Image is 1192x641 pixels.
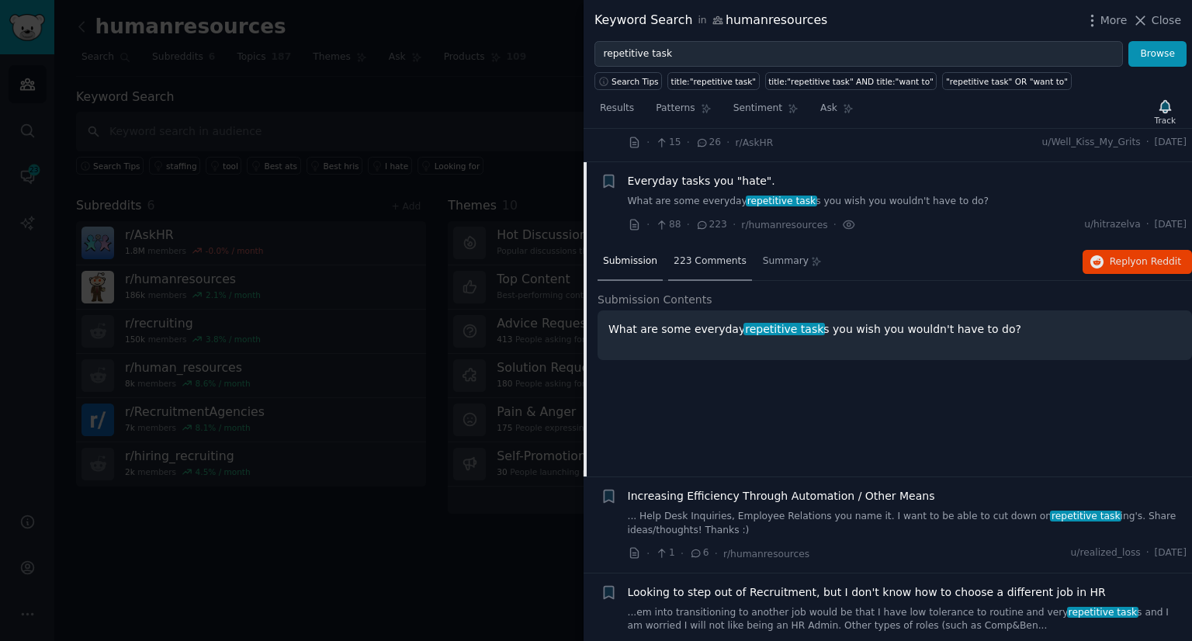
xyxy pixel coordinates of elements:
[1050,511,1121,521] span: repetitive task
[763,255,809,269] span: Summary
[655,136,681,150] span: 15
[1100,12,1128,29] span: More
[655,546,674,560] span: 1
[628,584,1106,601] a: Looking to step out of Recruitment, but I don't know how to choose a different job in HR
[600,102,634,116] span: Results
[1071,546,1141,560] span: u/realized_loss
[1042,136,1141,150] span: u/Well_Kiss_My_Grits
[646,546,650,562] span: ·
[728,96,804,128] a: Sentiment
[736,137,774,148] span: r/AskHR
[687,217,690,233] span: ·
[681,546,684,562] span: ·
[608,321,1181,338] p: What are some everyday s you wish you wouldn't have to do?
[628,488,935,504] a: Increasing Efficiency Through Automation / Other Means
[667,72,760,90] a: title:"repetitive task"
[820,102,837,116] span: Ask
[1146,136,1149,150] span: ·
[765,72,937,90] a: title:"repetitive task" AND title:"want to"
[815,96,859,128] a: Ask
[687,134,690,151] span: ·
[695,136,721,150] span: 26
[628,195,1187,209] a: What are some everydayrepetitive tasks you wish you wouldn't have to do?
[1067,607,1138,618] span: repetitive task
[612,76,659,87] span: Search Tips
[646,217,650,233] span: ·
[628,173,775,189] a: Everyday tasks you "hate".
[723,549,809,560] span: r/humanresources
[1146,218,1149,232] span: ·
[689,546,709,560] span: 6
[741,220,827,230] span: r/humanresources
[598,292,712,308] span: Submission Contents
[942,72,1071,90] a: "repetitive task" OR "want to"
[1136,256,1181,267] span: on Reddit
[1084,12,1128,29] button: More
[1155,115,1176,126] div: Track
[833,217,837,233] span: ·
[1146,546,1149,560] span: ·
[671,76,757,87] div: title:"repetitive task"
[594,72,662,90] button: Search Tips
[628,510,1187,537] a: ... Help Desk Inquiries, Employee Relations you name it. I want to be able to cut down onrepetiti...
[768,76,934,87] div: title:"repetitive task" AND title:"want to"
[733,102,782,116] span: Sentiment
[603,255,657,269] span: Submission
[674,255,747,269] span: 223 Comments
[1155,218,1187,232] span: [DATE]
[695,218,727,232] span: 223
[1128,41,1187,68] button: Browse
[733,217,736,233] span: ·
[1155,546,1187,560] span: [DATE]
[1152,12,1181,29] span: Close
[1149,95,1181,128] button: Track
[1084,218,1141,232] span: u/hitrazelva
[1132,12,1181,29] button: Close
[650,96,716,128] a: Patterns
[1155,136,1187,150] span: [DATE]
[743,323,825,335] span: repetitive task
[594,96,639,128] a: Results
[1110,255,1181,269] span: Reply
[726,134,729,151] span: ·
[646,134,650,151] span: ·
[946,76,1068,87] div: "repetitive task" OR "want to"
[746,196,817,206] span: repetitive task
[1083,250,1192,275] button: Replyon Reddit
[715,546,718,562] span: ·
[594,41,1123,68] input: Try a keyword related to your business
[655,218,681,232] span: 88
[594,11,827,30] div: Keyword Search humanresources
[628,606,1187,633] a: ...em into transitioning to another job would be that I have low tolerance to routine and veryrep...
[656,102,695,116] span: Patterns
[698,14,706,28] span: in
